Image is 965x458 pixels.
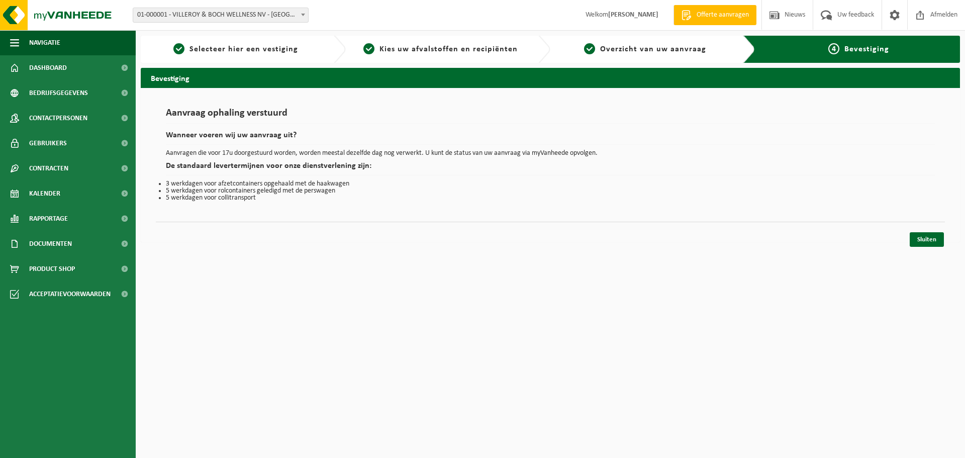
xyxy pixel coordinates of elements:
span: 3 [584,43,595,54]
a: Sluiten [910,232,944,247]
a: Offerte aanvragen [673,5,756,25]
li: 3 werkdagen voor afzetcontainers opgehaald met de haakwagen [166,180,935,188]
h2: Wanneer voeren wij uw aanvraag uit? [166,131,935,145]
strong: [PERSON_NAME] [608,11,658,19]
p: Aanvragen die voor 17u doorgestuurd worden, worden meestal dezelfde dag nog verwerkt. U kunt de s... [166,150,935,157]
a: 1Selecteer hier een vestiging [146,43,326,55]
li: 5 werkdagen voor rolcontainers geledigd met de perswagen [166,188,935,195]
li: 5 werkdagen voor collitransport [166,195,935,202]
span: 4 [828,43,839,54]
span: Documenten [29,231,72,256]
h2: Bevestiging [141,68,960,87]
span: Kies uw afvalstoffen en recipiënten [379,45,518,53]
span: Rapportage [29,206,68,231]
a: 3Overzicht van uw aanvraag [555,43,735,55]
h1: Aanvraag ophaling verstuurd [166,108,935,124]
span: Dashboard [29,55,67,80]
span: 1 [173,43,184,54]
span: Product Shop [29,256,75,282]
span: Contactpersonen [29,106,87,131]
span: 2 [363,43,374,54]
span: Selecteer hier een vestiging [189,45,298,53]
span: Bevestiging [844,45,889,53]
h2: De standaard levertermijnen voor onze dienstverlening zijn: [166,162,935,175]
span: Navigatie [29,30,60,55]
span: 01-000001 - VILLEROY & BOCH WELLNESS NV - ROESELARE [133,8,308,22]
span: Offerte aanvragen [694,10,751,20]
span: Contracten [29,156,68,181]
span: Bedrijfsgegevens [29,80,88,106]
span: Kalender [29,181,60,206]
span: 01-000001 - VILLEROY & BOCH WELLNESS NV - ROESELARE [133,8,309,23]
span: Acceptatievoorwaarden [29,282,111,307]
span: Overzicht van uw aanvraag [600,45,706,53]
span: Gebruikers [29,131,67,156]
a: 2Kies uw afvalstoffen en recipiënten [351,43,531,55]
